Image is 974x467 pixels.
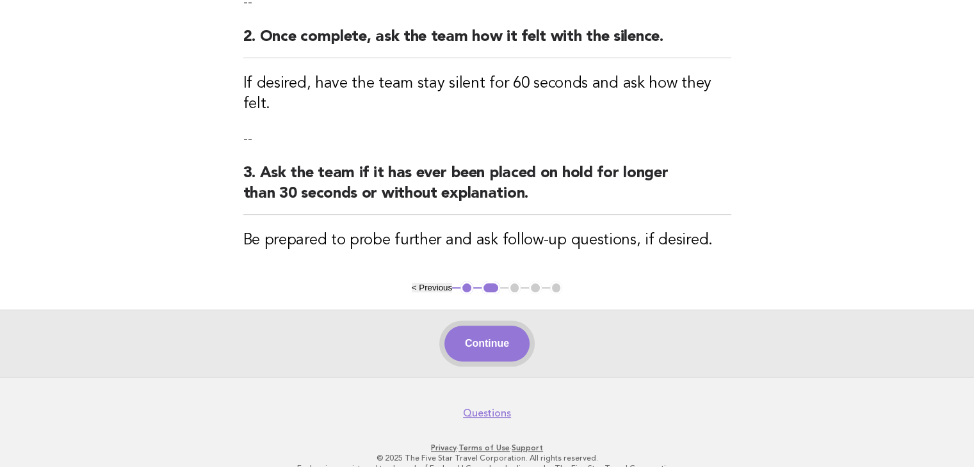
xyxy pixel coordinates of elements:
[444,326,530,361] button: Continue
[243,130,731,148] p: --
[243,74,731,115] h3: If desired, have the team stay silent for 60 seconds and ask how they felt.
[431,443,457,452] a: Privacy
[512,443,543,452] a: Support
[459,443,510,452] a: Terms of Use
[482,281,500,294] button: 2
[95,443,879,453] p: · ·
[243,163,731,215] h2: 3. Ask the team if it has ever been placed on hold for longer than 30 seconds or without explanat...
[463,407,511,420] a: Questions
[412,283,452,292] button: < Previous
[243,230,731,251] h3: Be prepared to probe further and ask follow-up questions, if desired.
[243,27,731,58] h2: 2. Once complete, ask the team how it felt with the silence.
[95,453,879,463] p: © 2025 The Five Star Travel Corporation. All rights reserved.
[460,281,473,294] button: 1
